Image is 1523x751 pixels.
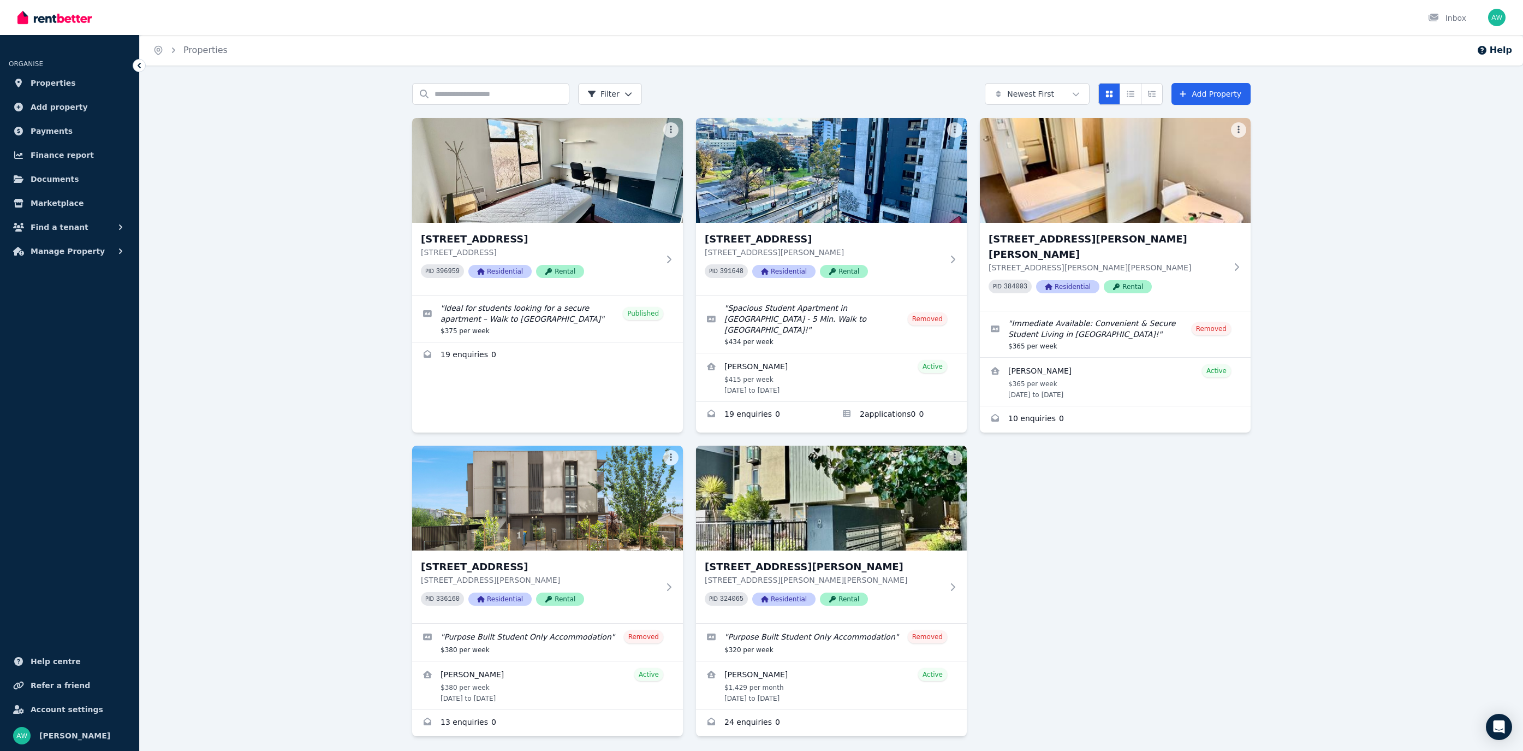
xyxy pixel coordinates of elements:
p: [STREET_ADDRESS][PERSON_NAME][PERSON_NAME] [989,262,1227,273]
a: View details for Bolun Zhang [412,661,683,709]
span: Add property [31,100,88,114]
a: Finance report [9,144,130,166]
h3: [STREET_ADDRESS][PERSON_NAME] [705,559,943,575]
a: View details for Rayan Alamri [696,353,967,401]
p: [STREET_ADDRESS][PERSON_NAME] [705,247,943,258]
a: Refer a friend [9,675,130,696]
a: Enquiries for 602/131 Pelham St, Carlton [696,402,831,428]
span: Rental [536,593,584,606]
a: Edit listing: Ideal for students looking for a secure apartment – Walk to Monash Uni [412,296,683,342]
code: 396959 [436,268,460,275]
code: 391648 [720,268,743,275]
a: Add property [9,96,130,118]
span: Residential [752,265,816,278]
small: PID [709,596,718,602]
h3: [STREET_ADDRESS] [421,232,659,247]
a: Help centre [9,651,130,672]
code: 336160 [436,595,460,603]
a: 113/6 John St, Box Hill[STREET_ADDRESS][PERSON_NAME][PERSON_NAME][STREET_ADDRESS][PERSON_NAME][PE... [980,118,1251,311]
img: Andrew Wong [13,727,31,744]
a: 306/8 Bruce Street, Box Hill[STREET_ADDRESS][PERSON_NAME][STREET_ADDRESS][PERSON_NAME][PERSON_NAM... [696,446,967,623]
h3: [STREET_ADDRESS] [705,232,943,247]
div: Open Intercom Messenger [1486,714,1512,740]
a: Account settings [9,699,130,720]
button: More options [947,450,962,465]
span: Rental [820,265,868,278]
button: Help [1477,44,1512,57]
a: Applications for 602/131 Pelham St, Carlton [831,402,967,428]
span: Refer a friend [31,679,90,692]
img: 109/1 Wellington Road, Box Hill [412,446,683,551]
a: Properties [9,72,130,94]
a: Add Property [1171,83,1251,105]
a: Edit listing: Immediate Available: Convenient & Secure Student Living in Box Hill! [980,311,1251,357]
span: Residential [752,593,816,606]
span: Payments [31,125,73,138]
span: Documents [31,173,79,186]
div: View options [1098,83,1163,105]
a: Edit listing: Purpose Built Student Only Accommodation [696,624,967,661]
button: More options [1231,122,1246,138]
a: 203/60 Waverley Rd, Malvern East[STREET_ADDRESS][STREET_ADDRESS]PID 396959ResidentialRental [412,118,683,295]
button: More options [663,450,679,465]
a: Marketplace [9,192,130,214]
a: Edit listing: Purpose Built Student Only Accommodation [412,624,683,661]
button: Expanded list view [1141,83,1163,105]
a: 109/1 Wellington Road, Box Hill[STREET_ADDRESS][STREET_ADDRESS][PERSON_NAME]PID 336160Residential... [412,446,683,623]
span: Rental [820,593,868,606]
a: Enquiries for 306/8 Bruce Street, Box Hill [696,710,967,736]
button: Manage Property [9,240,130,262]
a: Properties [183,45,228,55]
span: Marketplace [31,197,84,210]
a: View details for Hwangwoon Lee [980,358,1251,406]
span: Newest First [1007,88,1054,99]
a: View details for Sadhwi Gurung [696,661,967,709]
span: Help centre [31,655,81,668]
a: Payments [9,120,130,142]
img: 306/8 Bruce Street, Box Hill [696,446,967,551]
button: Newest First [985,83,1090,105]
span: Residential [468,265,532,278]
img: 602/131 Pelham St, Carlton [696,118,967,223]
a: Enquiries for 203/60 Waverley Rd, Malvern East [412,342,683,369]
span: Filter [587,88,620,99]
small: PID [709,268,718,274]
span: Properties [31,76,76,90]
a: Enquiries for 109/1 Wellington Road, Box Hill [412,710,683,736]
a: 602/131 Pelham St, Carlton[STREET_ADDRESS][STREET_ADDRESS][PERSON_NAME]PID 391648ResidentialRental [696,118,967,295]
img: 203/60 Waverley Rd, Malvern East [412,118,683,223]
button: More options [947,122,962,138]
button: Find a tenant [9,216,130,238]
h3: [STREET_ADDRESS][PERSON_NAME][PERSON_NAME] [989,232,1227,262]
img: Andrew Wong [1488,9,1506,26]
span: Manage Property [31,245,105,258]
span: Rental [536,265,584,278]
button: More options [663,122,679,138]
p: [STREET_ADDRESS][PERSON_NAME] [421,575,659,586]
code: 384003 [1004,283,1027,291]
p: [STREET_ADDRESS][PERSON_NAME][PERSON_NAME] [705,575,943,586]
span: Rental [1104,280,1152,293]
small: PID [425,596,434,602]
small: PID [993,283,1002,289]
h3: [STREET_ADDRESS] [421,559,659,575]
span: [PERSON_NAME] [39,729,110,742]
button: Compact list view [1120,83,1141,105]
small: PID [425,268,434,274]
span: Finance report [31,149,94,162]
span: ORGANISE [9,60,43,68]
a: Enquiries for 113/6 John St, Box Hill [980,406,1251,433]
img: RentBetter [17,9,92,26]
div: Inbox [1428,13,1466,23]
a: Edit listing: Spacious Student Apartment in Carlton - 5 Min. Walk to Melbourne Uni! [696,296,967,353]
nav: Breadcrumb [140,35,241,66]
button: Card view [1098,83,1120,105]
span: Account settings [31,703,103,716]
span: Residential [1036,280,1099,293]
button: Filter [578,83,642,105]
code: 324065 [720,595,743,603]
img: 113/6 John St, Box Hill [980,118,1251,223]
a: Documents [9,168,130,190]
p: [STREET_ADDRESS] [421,247,659,258]
span: Residential [468,593,532,606]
